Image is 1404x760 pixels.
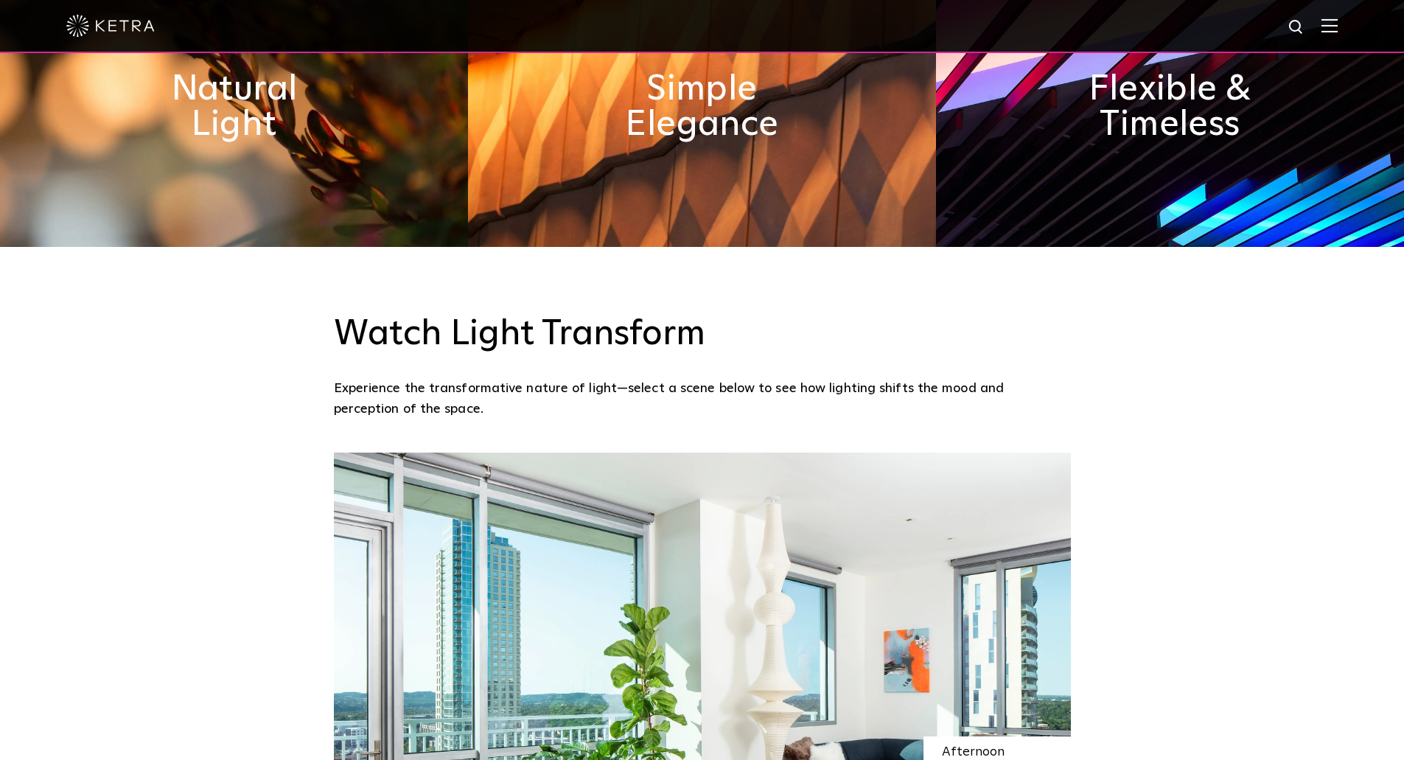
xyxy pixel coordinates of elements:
img: ketra-logo-2019-white [66,15,155,37]
p: Experience the transformative nature of light—select a scene below to see how lighting shifts the... [334,378,1064,420]
img: search icon [1288,18,1306,37]
h2: Simple Elegance [591,72,812,142]
h2: Natural Light [123,72,344,142]
span: Afternoon [942,745,1005,759]
h3: Watch Light Transform [334,313,1071,356]
img: Hamburger%20Nav.svg [1321,18,1338,32]
h2: Flexible & Timeless [1059,72,1280,142]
